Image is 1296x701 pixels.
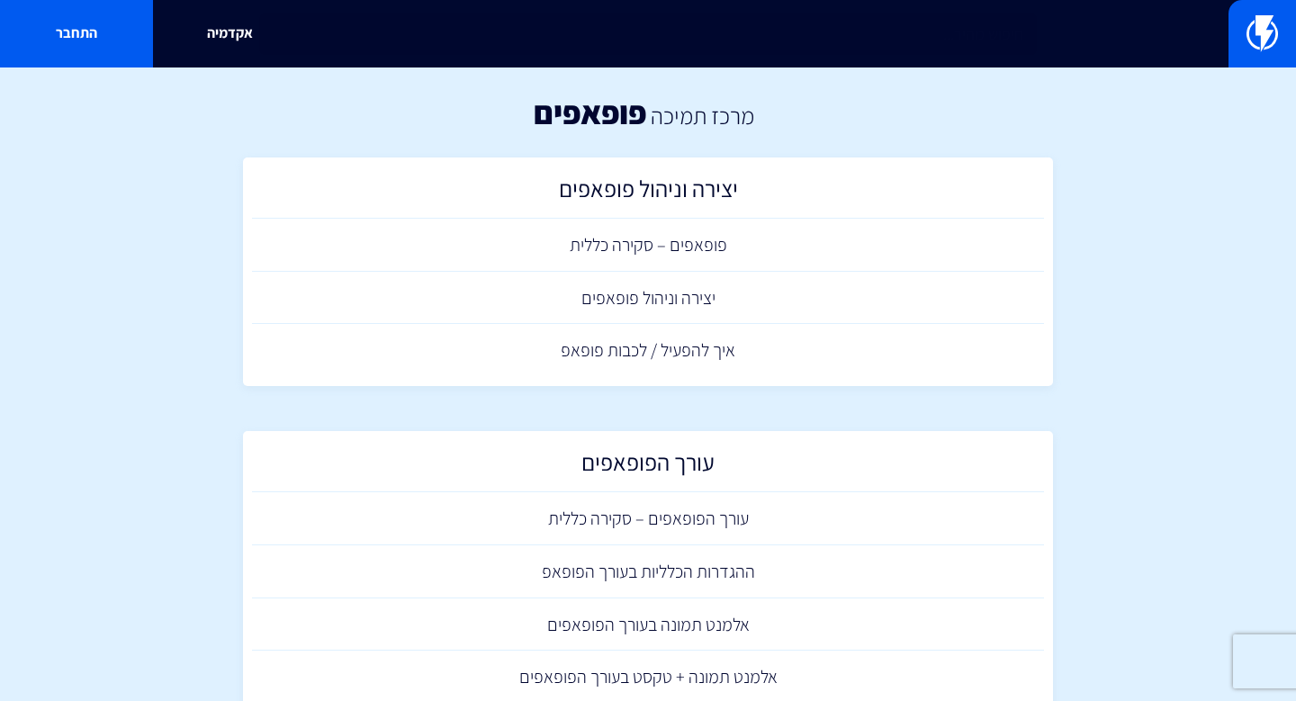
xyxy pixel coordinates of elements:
a: מרכז תמיכה [651,100,754,130]
a: יצירה וניהול פופאפים [252,166,1044,220]
a: יצירה וניהול פופאפים [252,272,1044,325]
a: אלמנט תמונה בעורך הפופאפים [252,598,1044,652]
a: עורך הפופאפים [252,440,1044,493]
h2: עורך הפופאפים [261,449,1035,484]
input: חיפוש מהיר... [259,13,1037,55]
a: איך להפעיל / לכבות פופאפ [252,324,1044,377]
a: פופאפים – סקירה כללית [252,219,1044,272]
a: ההגדרות הכלליות בעורך הפופאפ [252,545,1044,598]
a: עורך הפופאפים – סקירה כללית [252,492,1044,545]
h2: יצירה וניהול פופאפים [261,175,1035,211]
h1: פופאפים [534,94,646,130]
